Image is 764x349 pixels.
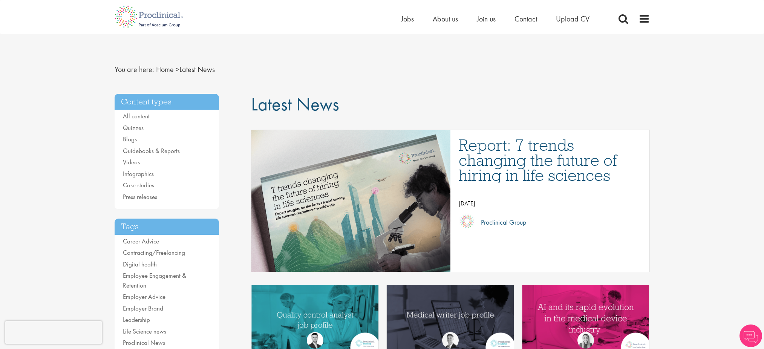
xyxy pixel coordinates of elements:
a: Infographics [123,170,154,178]
a: All content [123,112,150,120]
a: Guidebooks & Reports [123,147,180,155]
a: Upload CV [556,14,589,24]
span: Latest News [251,92,339,116]
a: Jobs [401,14,414,24]
a: Contact [514,14,537,24]
a: breadcrumb link to Home [156,64,174,74]
a: Digital health [123,260,157,268]
h3: Content types [115,94,219,110]
img: Hannah Burke [577,332,594,349]
a: Proclinical News [123,338,165,347]
a: Employer Brand [123,304,163,312]
img: Proclinical Group [459,213,475,230]
iframe: reCAPTCHA [5,321,102,344]
span: You are here: [115,64,154,74]
a: Blogs [123,135,137,143]
p: [DATE] [459,198,642,209]
a: Proclinical Group Proclinical Group [459,213,642,232]
a: Join us [477,14,496,24]
a: Link to a post [251,130,450,272]
a: Leadership [123,315,150,324]
a: Report: 7 trends changing the future of hiring in life sciences [459,138,642,183]
a: Life Science news [123,327,166,335]
p: Proclinical Group [475,217,526,228]
a: Employee Engagement & Retention [123,271,186,289]
a: About us [433,14,458,24]
span: Latest News [156,64,215,74]
img: Joshua Godden [307,332,323,349]
a: Press releases [123,193,157,201]
span: > [176,64,179,74]
img: Chatbot [740,325,762,347]
a: Quizzes [123,124,144,132]
img: Proclinical: Life sciences hiring trends report 2025 [225,130,477,272]
a: Career Advice [123,237,159,245]
a: Contracting/Freelancing [123,248,185,257]
a: Employer Advice [123,292,165,301]
a: Videos [123,158,140,166]
h3: Tags [115,219,219,235]
img: George Watson [442,332,459,349]
a: Case studies [123,181,154,189]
